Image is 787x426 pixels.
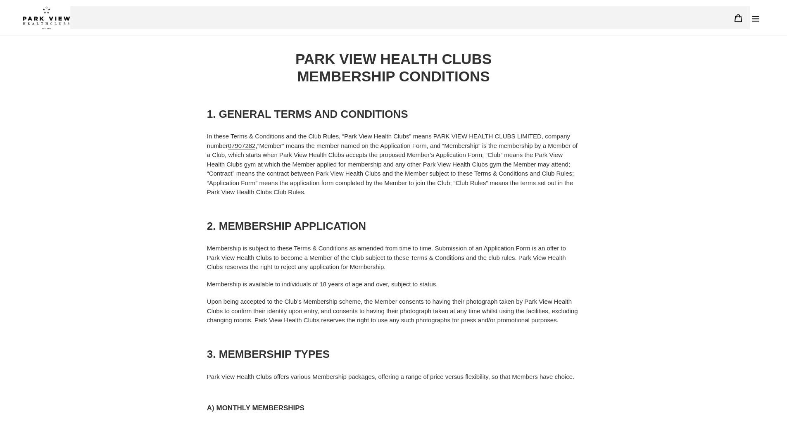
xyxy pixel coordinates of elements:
[207,244,580,272] p: Membership is subject to these Terms & Conditions as amended from time to time. Submission of an ...
[228,142,256,150] a: 07907282
[207,404,580,412] h4: A) MONTHLY MEMBERSHIPS
[747,9,764,27] button: Menu
[207,108,580,121] h3: 1. GENERAL TERMS AND CONDITIONS
[23,6,70,29] img: Park view health clubs is a gym near you.
[207,348,580,361] h3: 3. MEMBERSHIP TYPES
[207,372,580,382] p: Park View Health Clubs offers various Membership packages, offering a range of price versus flexi...
[207,297,580,325] p: Upon being accepted to the Club’s Membership scheme, the Member consents to having their photogra...
[207,220,580,233] h3: 2. MEMBERSHIP APPLICATION
[207,50,580,85] h1: PARK VIEW HEALTH CLUBS MEMBERSHIP CONDITIONS
[207,280,580,289] p: Membership is available to individuals of 18 years of age and over, subject to status.
[207,132,580,197] p: In these Terms & Conditions and the Club Rules, “Park View Health Clubs” means PARK VIEW HEALTH C...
